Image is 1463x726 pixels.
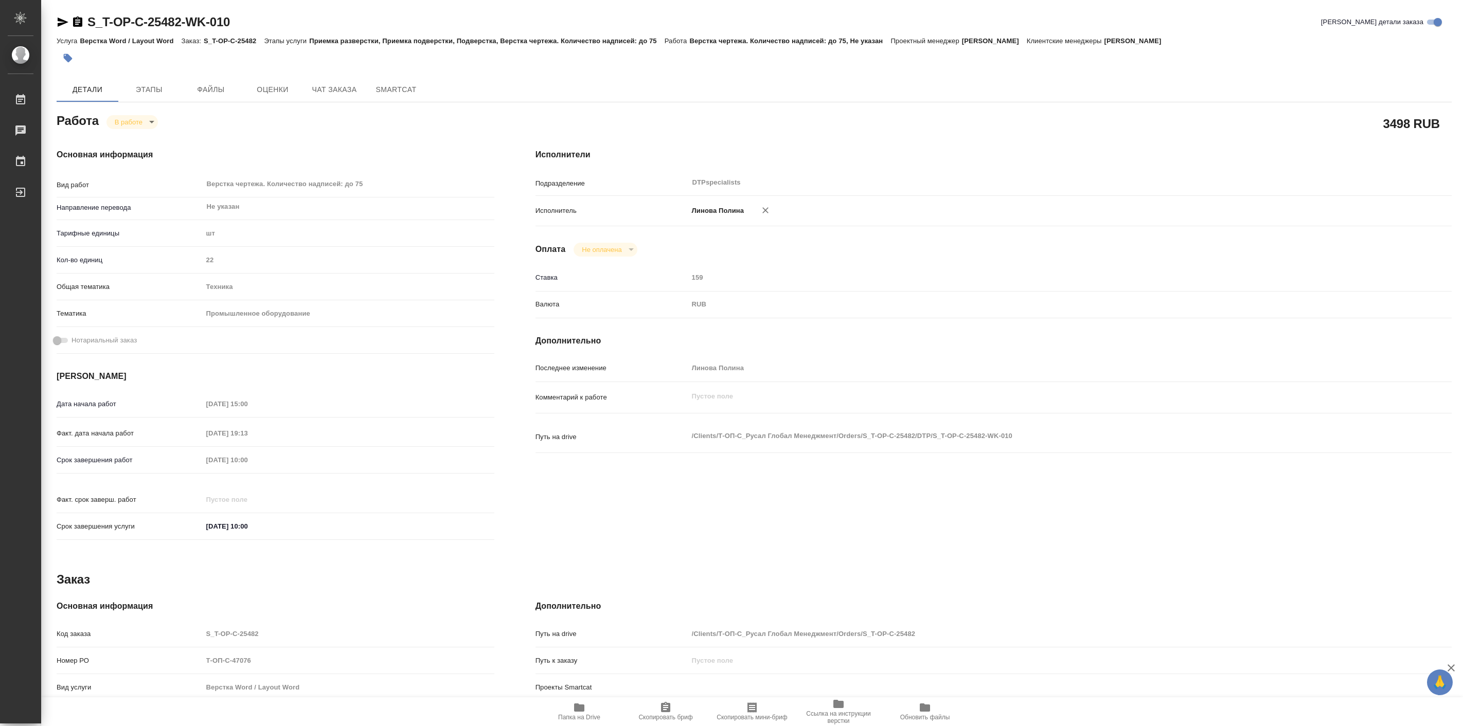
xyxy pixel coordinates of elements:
[900,714,950,721] span: Обновить файлы
[1427,669,1453,695] button: 🙏
[536,682,688,693] p: Проекты Smartcat
[536,432,688,442] p: Путь на drive
[574,243,637,257] div: В работе
[688,427,1376,445] textarea: /Clients/Т-ОП-С_Русал Глобал Менеджмент/Orders/S_T-OP-C-25482/DTP/S_T-OP-C-25482-WK-010
[203,305,494,322] div: Промышленное оборудование
[688,206,744,216] p: Линова Полина
[57,180,203,190] p: Вид работ
[709,697,795,726] button: Скопировать мини-бриф
[57,571,90,588] h2: Заказ
[754,199,777,222] button: Удалить исполнителя
[1321,17,1423,27] span: [PERSON_NAME] детали заказа
[689,37,890,45] p: Верстка чертежа. Количество надписей: до 75, Не указан
[57,521,203,532] p: Срок завершения услуги
[57,399,203,409] p: Дата начала работ
[962,37,1027,45] p: [PERSON_NAME]
[558,714,600,721] span: Папка на Drive
[536,149,1452,161] h4: Исполнители
[203,452,293,467] input: Пустое поле
[80,37,181,45] p: Верстка Word / Layout Word
[72,335,137,346] span: Нотариальный заказ
[203,653,494,668] input: Пустое поле
[203,278,494,296] div: Техника
[1431,671,1449,693] span: 🙏
[688,653,1376,668] input: Пустое поле
[579,245,625,254] button: Не оплачена
[203,396,293,411] input: Пустое поле
[1104,37,1169,45] p: [PERSON_NAME]
[1383,115,1440,132] h2: 3498 RUB
[203,680,494,695] input: Пустое поле
[717,714,787,721] span: Скопировать мини-бриф
[87,15,230,29] a: S_T-OP-C-25482-WK-010
[795,697,882,726] button: Ссылка на инструкции верстки
[536,243,566,256] h4: Оплата
[57,255,203,265] p: Кол-во единиц
[203,426,293,441] input: Пустое поле
[203,492,293,507] input: Пустое поле
[638,714,692,721] span: Скопировать бриф
[57,47,79,69] button: Добавить тэг
[248,83,297,96] span: Оценки
[112,118,146,126] button: В работе
[124,83,174,96] span: Этапы
[57,428,203,439] p: Факт. дата начала работ
[536,335,1452,347] h4: Дополнительно
[309,37,665,45] p: Приемка разверстки, Приемка подверстки, Подверстка, Верстка чертежа. Количество надписей: до 75
[57,37,80,45] p: Услуга
[57,656,203,666] p: Номер РО
[106,115,158,129] div: В работе
[57,149,494,161] h4: Основная информация
[72,16,84,28] button: Скопировать ссылку
[186,83,236,96] span: Файлы
[264,37,309,45] p: Этапы услуги
[688,626,1376,641] input: Пустое поле
[203,626,494,641] input: Пустое поле
[536,299,688,310] p: Валюта
[536,392,688,403] p: Комментарий к работе
[63,83,112,96] span: Детали
[1027,37,1104,45] p: Клиентские менеджеры
[57,203,203,213] p: Направление перевода
[57,600,494,612] h4: Основная информация
[203,225,494,242] div: шт
[536,656,688,666] p: Путь к заказу
[57,16,69,28] button: Скопировать ссылку для ЯМессенджера
[890,37,961,45] p: Проектный менеджер
[882,697,968,726] button: Обновить файлы
[57,228,203,239] p: Тарифные единицы
[665,37,690,45] p: Работа
[536,600,1452,612] h4: Дополнительно
[57,308,203,319] p: Тематика
[688,270,1376,285] input: Пустое поле
[57,495,203,505] p: Факт. срок заверш. работ
[622,697,709,726] button: Скопировать бриф
[688,360,1376,375] input: Пустое поле
[371,83,421,96] span: SmartCat
[57,629,203,639] p: Код заказа
[536,273,688,283] p: Ставка
[57,282,203,292] p: Общая тематика
[536,629,688,639] p: Путь на drive
[204,37,264,45] p: S_T-OP-C-25482
[536,178,688,189] p: Подразделение
[57,682,203,693] p: Вид услуги
[801,710,876,724] span: Ссылка на инструкции верстки
[203,252,494,267] input: Пустое поле
[310,83,359,96] span: Чат заказа
[536,697,622,726] button: Папка на Drive
[57,370,494,383] h4: [PERSON_NAME]
[57,455,203,465] p: Срок завершения работ
[536,206,688,216] p: Исполнитель
[536,363,688,373] p: Последнее изменение
[203,519,293,534] input: ✎ Введи что-нибудь
[57,111,99,129] h2: Работа
[182,37,204,45] p: Заказ:
[688,296,1376,313] div: RUB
